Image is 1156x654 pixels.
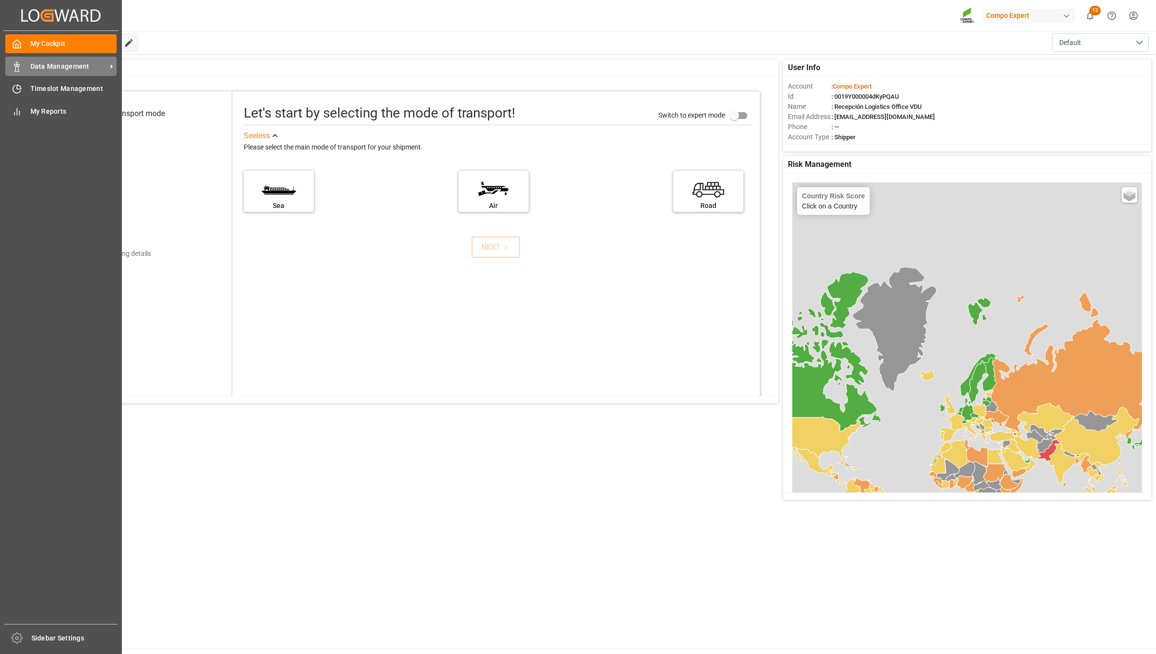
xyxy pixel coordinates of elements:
[5,102,117,120] a: My Reports
[802,192,865,200] h4: Country Risk Score
[658,111,725,119] span: Switch to expert mode
[30,84,117,94] span: Timeslot Management
[788,132,831,142] span: Account Type
[788,159,851,170] span: Risk Management
[831,93,899,100] span: : 0019Y000004dKyPQAU
[788,122,831,132] span: Phone
[831,103,922,110] span: : Recepción Logistics Office VDU
[90,108,165,119] div: Select transport mode
[1059,38,1081,48] span: Default
[244,103,515,123] div: Let's start by selecting the mode of transport!
[831,123,839,131] span: : —
[1052,33,1149,52] button: open menu
[788,112,831,122] span: Email Address
[249,201,309,211] div: Sea
[788,81,831,91] span: Account
[802,192,865,210] div: Click on a Country
[244,130,270,142] div: See less
[244,142,753,153] div: Please select the main mode of transport for your shipment.
[1079,5,1101,27] button: show 12 new notifications
[481,241,511,253] div: NEXT
[472,237,520,258] button: NEXT
[788,102,831,112] span: Name
[5,34,117,53] a: My Cockpit
[5,79,117,98] a: Timeslot Management
[30,61,107,72] span: Data Management
[831,113,935,120] span: : [EMAIL_ADDRESS][DOMAIN_NAME]
[31,633,118,643] span: Sidebar Settings
[831,134,856,141] span: : Shipper
[960,7,976,24] img: Screenshot%202023-09-29%20at%2010.02.21.png_1712312052.png
[833,83,872,90] span: Compo Expert
[30,39,117,49] span: My Cockpit
[831,83,872,90] span: :
[1089,6,1101,15] span: 12
[30,106,117,117] span: My Reports
[1101,5,1123,27] button: Help Center
[788,62,820,74] span: User Info
[982,9,1075,23] div: Compo Expert
[1122,187,1137,203] a: Layers
[678,201,739,211] div: Road
[982,6,1079,25] button: Compo Expert
[463,201,524,211] div: Air
[788,91,831,102] span: Id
